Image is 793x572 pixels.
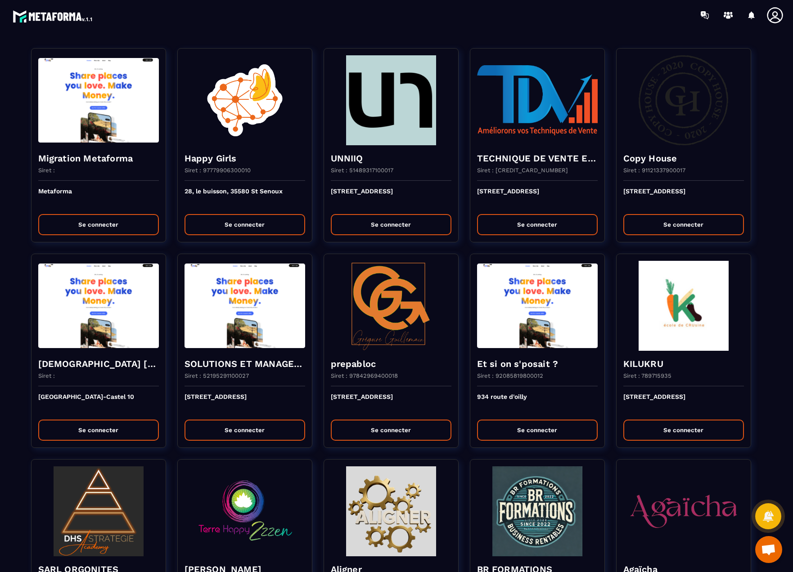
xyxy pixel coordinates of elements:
[185,167,251,174] p: Siret : 97779906300010
[185,372,249,379] p: Siret : 52195291100027
[623,466,744,556] img: funnel-background
[38,261,159,351] img: funnel-background
[623,188,744,207] p: [STREET_ADDRESS]
[331,261,451,351] img: funnel-background
[185,188,305,207] p: 28, le buisson, 35580 St Senoux
[331,372,398,379] p: Siret : 97842969400018
[38,393,159,413] p: [GEOGRAPHIC_DATA]-Castel 10
[185,55,305,145] img: funnel-background
[185,214,305,235] button: Se connecter
[38,357,159,370] h4: [DEMOGRAPHIC_DATA] [GEOGRAPHIC_DATA]
[331,357,451,370] h4: prepabloc
[477,261,598,351] img: funnel-background
[477,167,568,174] p: Siret : [CREDIT_CARD_NUMBER]
[38,167,55,174] p: Siret :
[331,420,451,441] button: Se connecter
[38,214,159,235] button: Se connecter
[477,466,598,556] img: funnel-background
[38,420,159,441] button: Se connecter
[623,261,744,351] img: funnel-background
[185,466,305,556] img: funnel-background
[13,8,94,24] img: logo
[623,214,744,235] button: Se connecter
[623,357,744,370] h4: KILUKRU
[331,55,451,145] img: funnel-background
[477,55,598,145] img: funnel-background
[185,393,305,413] p: [STREET_ADDRESS]
[331,167,393,174] p: Siret : 51489317100017
[477,188,598,207] p: [STREET_ADDRESS]
[477,393,598,413] p: 934 route d'oilly
[331,188,451,207] p: [STREET_ADDRESS]
[477,372,543,379] p: Siret : 92085819800012
[477,214,598,235] button: Se connecter
[623,372,671,379] p: Siret : 789715935
[38,372,55,379] p: Siret :
[331,214,451,235] button: Se connecter
[477,152,598,165] h4: TECHNIQUE DE VENTE EDITION
[623,393,744,413] p: [STREET_ADDRESS]
[38,152,159,165] h4: Migration Metaforma
[623,420,744,441] button: Se connecter
[185,152,305,165] h4: Happy Girls
[755,536,782,563] a: Mở cuộc trò chuyện
[38,466,159,556] img: funnel-background
[623,167,685,174] p: Siret : 91121337900017
[623,55,744,145] img: funnel-background
[477,420,598,441] button: Se connecter
[331,393,451,413] p: [STREET_ADDRESS]
[185,420,305,441] button: Se connecter
[38,188,159,207] p: Metaforma
[185,261,305,351] img: funnel-background
[185,357,305,370] h4: SOLUTIONS ET MANAGERS
[623,152,744,165] h4: Copy House
[331,152,451,165] h4: UNNIIQ
[477,357,598,370] h4: Et si on s'posait ?
[331,466,451,556] img: funnel-background
[38,55,159,145] img: funnel-background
